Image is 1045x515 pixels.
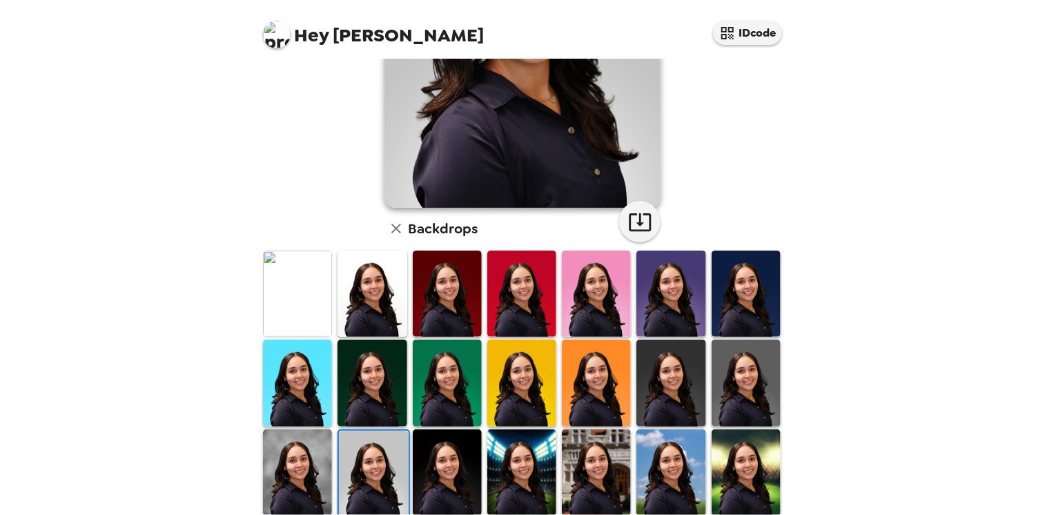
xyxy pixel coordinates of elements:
[263,14,484,45] span: [PERSON_NAME]
[294,23,329,48] span: Hey
[263,21,291,48] img: profile pic
[263,251,332,337] img: Original
[408,217,478,240] h6: Backdrops
[713,21,782,45] button: IDcode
